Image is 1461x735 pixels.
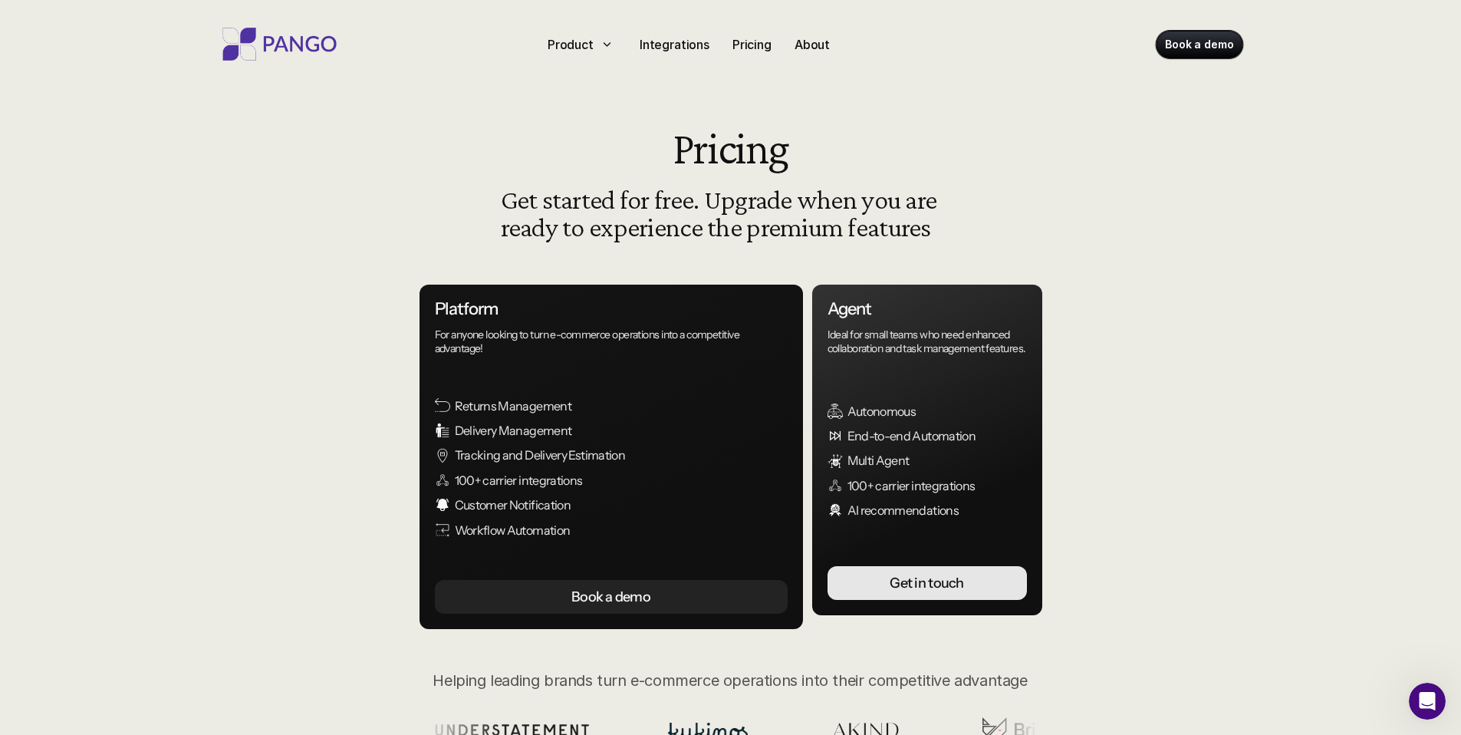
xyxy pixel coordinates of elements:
a: Pricing [726,32,778,57]
a: Integrations [633,32,716,57]
p: Pricing [732,35,772,54]
p: Product [548,35,594,54]
p: Integrations [640,35,709,54]
p: Book a demo [1165,37,1233,52]
iframe: Intercom live chat [1409,683,1446,720]
a: Book a demo [1156,31,1242,58]
a: About [788,32,836,57]
p: About [795,35,830,54]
